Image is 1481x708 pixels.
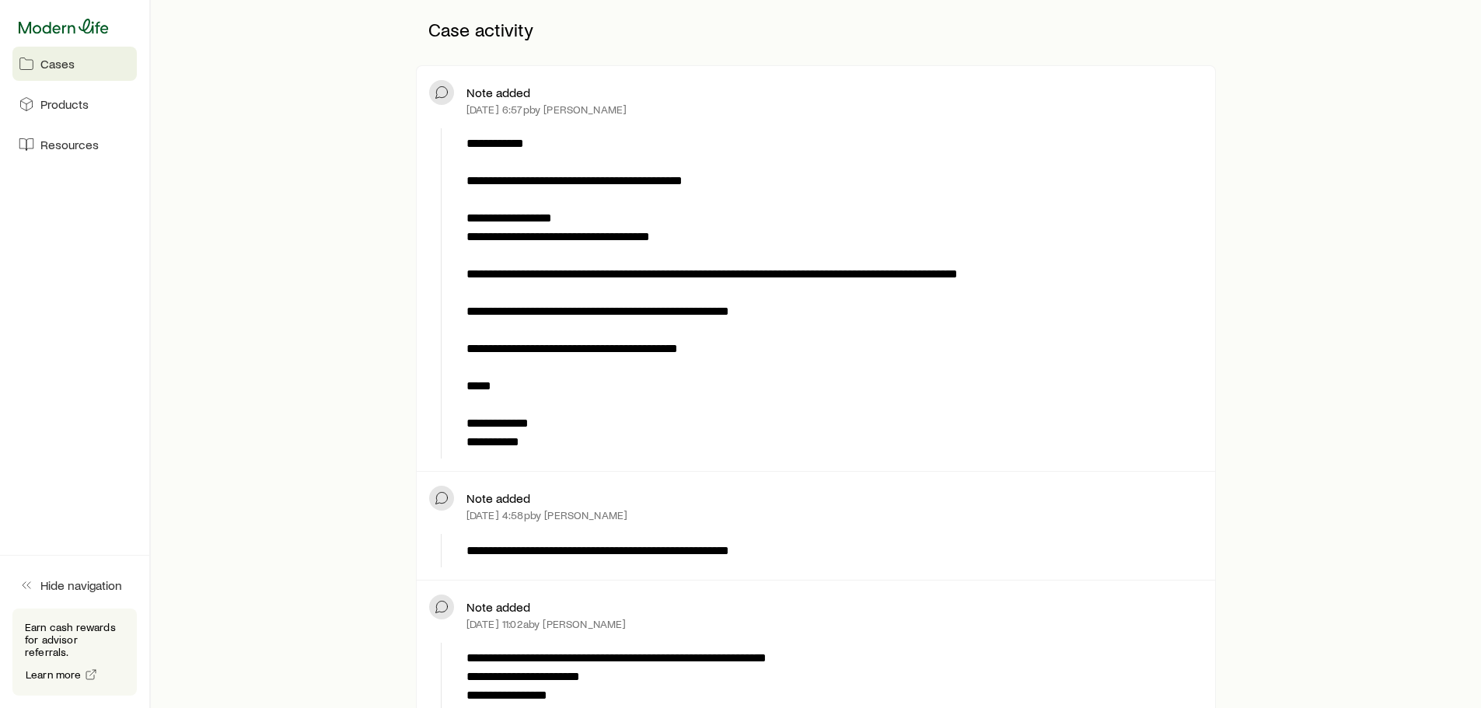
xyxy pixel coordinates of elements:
span: Learn more [26,669,82,680]
a: Resources [12,127,137,162]
p: [DATE] 11:02a by [PERSON_NAME] [466,618,627,630]
p: Note added [466,85,530,100]
a: Cases [12,47,137,81]
span: Products [40,96,89,112]
div: Earn cash rewards for advisor referrals.Learn more [12,609,137,696]
span: Cases [40,56,75,71]
span: Hide navigation [40,577,122,593]
p: Note added [466,490,530,506]
p: Note added [466,599,530,615]
p: [DATE] 4:58p by [PERSON_NAME] [466,509,627,521]
p: Case activity [416,6,1216,53]
a: Products [12,87,137,121]
button: Hide navigation [12,568,137,602]
p: [DATE] 6:57p by [PERSON_NAME] [466,103,627,116]
span: Resources [40,137,99,152]
p: Earn cash rewards for advisor referrals. [25,621,124,658]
